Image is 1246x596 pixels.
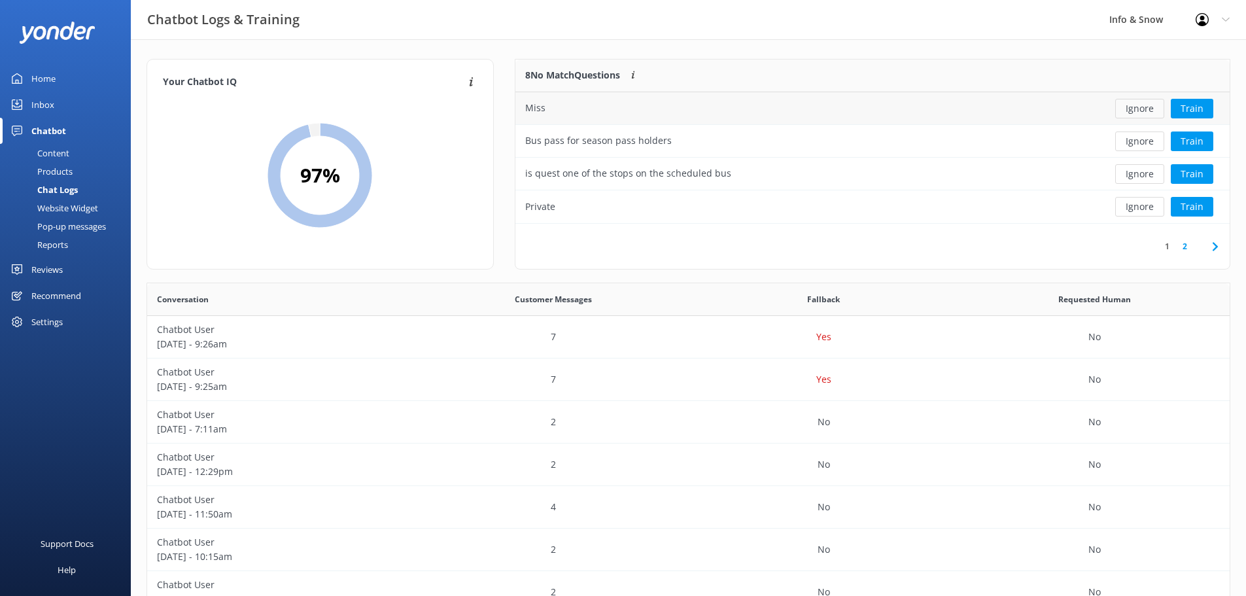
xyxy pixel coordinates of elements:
[8,144,131,162] a: Content
[551,542,556,557] p: 2
[157,507,408,521] p: [DATE] - 11:50am
[31,283,81,309] div: Recommend
[1088,330,1101,344] p: No
[157,323,408,337] p: Chatbot User
[525,133,672,148] div: Bus pass for season pass holders
[515,158,1230,190] div: row
[157,293,209,306] span: Conversation
[816,372,831,387] p: Yes
[8,162,131,181] a: Products
[807,293,840,306] span: Fallback
[58,557,76,583] div: Help
[1115,164,1164,184] button: Ignore
[1115,99,1164,118] button: Ignore
[8,217,106,236] div: Pop-up messages
[1171,164,1213,184] button: Train
[1058,293,1131,306] span: Requested Human
[515,293,592,306] span: Customer Messages
[20,22,95,43] img: yonder-white-logo.png
[515,190,1230,223] div: row
[525,166,731,181] div: is quest one of the stops on the scheduled bus
[31,65,56,92] div: Home
[1171,131,1213,151] button: Train
[1115,131,1164,151] button: Ignore
[8,217,131,236] a: Pop-up messages
[157,337,408,351] p: [DATE] - 9:26am
[1171,197,1213,217] button: Train
[1088,500,1101,514] p: No
[515,92,1230,125] div: row
[147,401,1230,444] div: row
[8,181,78,199] div: Chat Logs
[1115,197,1164,217] button: Ignore
[157,365,408,379] p: Chatbot User
[157,493,408,507] p: Chatbot User
[1176,240,1194,253] a: 2
[525,101,545,115] div: Miss
[157,408,408,422] p: Chatbot User
[8,199,98,217] div: Website Widget
[515,92,1230,223] div: grid
[157,422,408,436] p: [DATE] - 7:11am
[31,118,66,144] div: Chatbot
[157,450,408,465] p: Chatbot User
[816,330,831,344] p: Yes
[157,578,408,592] p: Chatbot User
[8,144,69,162] div: Content
[147,444,1230,486] div: row
[147,359,1230,401] div: row
[551,330,556,344] p: 7
[551,500,556,514] p: 4
[41,531,94,557] div: Support Docs
[31,256,63,283] div: Reviews
[551,457,556,472] p: 2
[157,550,408,564] p: [DATE] - 10:15am
[8,236,131,254] a: Reports
[163,75,465,90] h4: Your Chatbot IQ
[515,125,1230,158] div: row
[8,236,68,254] div: Reports
[147,316,1230,359] div: row
[1171,99,1213,118] button: Train
[31,92,54,118] div: Inbox
[551,372,556,387] p: 7
[818,542,830,557] p: No
[818,457,830,472] p: No
[1158,240,1176,253] a: 1
[147,486,1230,529] div: row
[551,415,556,429] p: 2
[147,9,300,30] h3: Chatbot Logs & Training
[818,500,830,514] p: No
[8,181,131,199] a: Chat Logs
[147,529,1230,571] div: row
[525,200,555,214] div: Private
[8,199,131,217] a: Website Widget
[157,535,408,550] p: Chatbot User
[157,379,408,394] p: [DATE] - 9:25am
[1088,415,1101,429] p: No
[1088,542,1101,557] p: No
[8,162,73,181] div: Products
[525,68,620,82] p: 8 No Match Questions
[1088,372,1101,387] p: No
[818,415,830,429] p: No
[157,465,408,479] p: [DATE] - 12:29pm
[31,309,63,335] div: Settings
[1088,457,1101,472] p: No
[300,160,340,191] h2: 97 %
